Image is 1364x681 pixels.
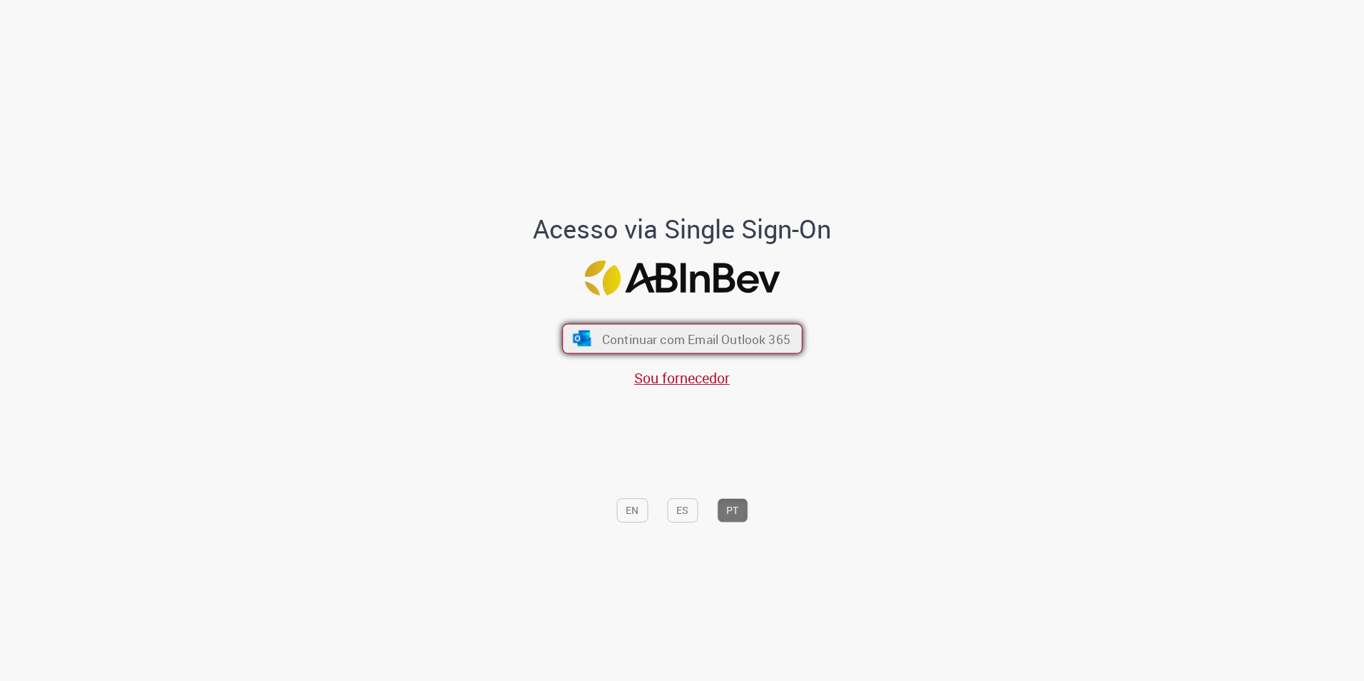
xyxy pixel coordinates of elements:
[562,323,803,353] button: ícone Azure/Microsoft 360 Continuar com Email Outlook 365
[634,368,730,388] a: Sou fornecedor
[717,498,748,523] button: PT
[616,498,648,523] button: EN
[584,261,780,296] img: Logo ABInBev
[667,498,698,523] button: ES
[484,215,880,243] h1: Acesso via Single Sign-On
[601,331,790,347] span: Continuar com Email Outlook 365
[571,331,592,346] img: ícone Azure/Microsoft 360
